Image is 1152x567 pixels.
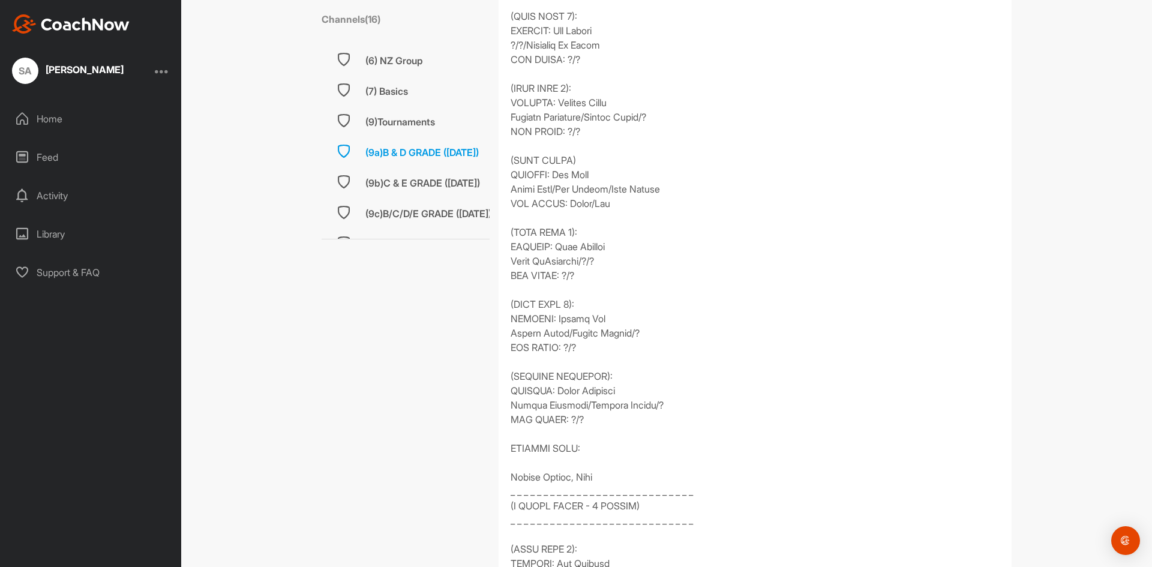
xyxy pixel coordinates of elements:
div: Library [7,219,176,249]
img: CoachNow [12,14,130,34]
div: Feed [7,142,176,172]
div: Home [7,104,176,134]
label: Channels ( 16 ) [322,12,380,26]
div: (7) Basics [365,84,408,98]
div: (9d)C & E GRADE (AUG ??) [365,237,484,251]
div: (9b)C & E GRADE ([DATE]) [365,176,480,190]
div: Activity [7,181,176,211]
div: (9)Tournaments [365,115,435,129]
div: Support & FAQ [7,257,176,287]
div: SA [12,58,38,84]
div: (6) NZ Group [365,53,423,68]
div: (9a)B & D GRADE ([DATE]) [365,145,479,160]
div: (9c)B/C/D/E GRADE ([DATE]) [365,206,491,221]
div: Open Intercom Messenger [1111,526,1140,555]
div: [PERSON_NAME] [46,65,124,74]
